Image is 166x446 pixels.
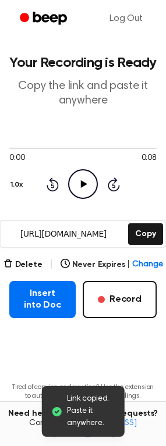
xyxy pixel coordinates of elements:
span: Contact us [7,419,159,439]
p: Copy the link and paste it anywhere [9,79,157,108]
p: Tired of copying and pasting? Use the extension to automatically insert your recordings. [9,383,157,401]
button: Insert into Doc [9,281,76,318]
button: 1.0x [9,175,27,195]
button: Delete [3,259,43,271]
button: Copy [128,223,163,245]
button: Record [83,281,157,318]
a: Log Out [98,5,154,33]
a: Beep [12,8,77,30]
span: Change [132,259,163,271]
span: | [50,258,54,272]
span: 0:08 [142,152,157,165]
span: | [127,259,130,271]
span: 0:00 [9,152,24,165]
h1: Your Recording is Ready [9,56,157,70]
a: [EMAIL_ADDRESS][DOMAIN_NAME] [52,419,137,438]
span: Link copied. Paste it anywhere. [67,393,115,430]
button: Never Expires|Change [61,259,163,271]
